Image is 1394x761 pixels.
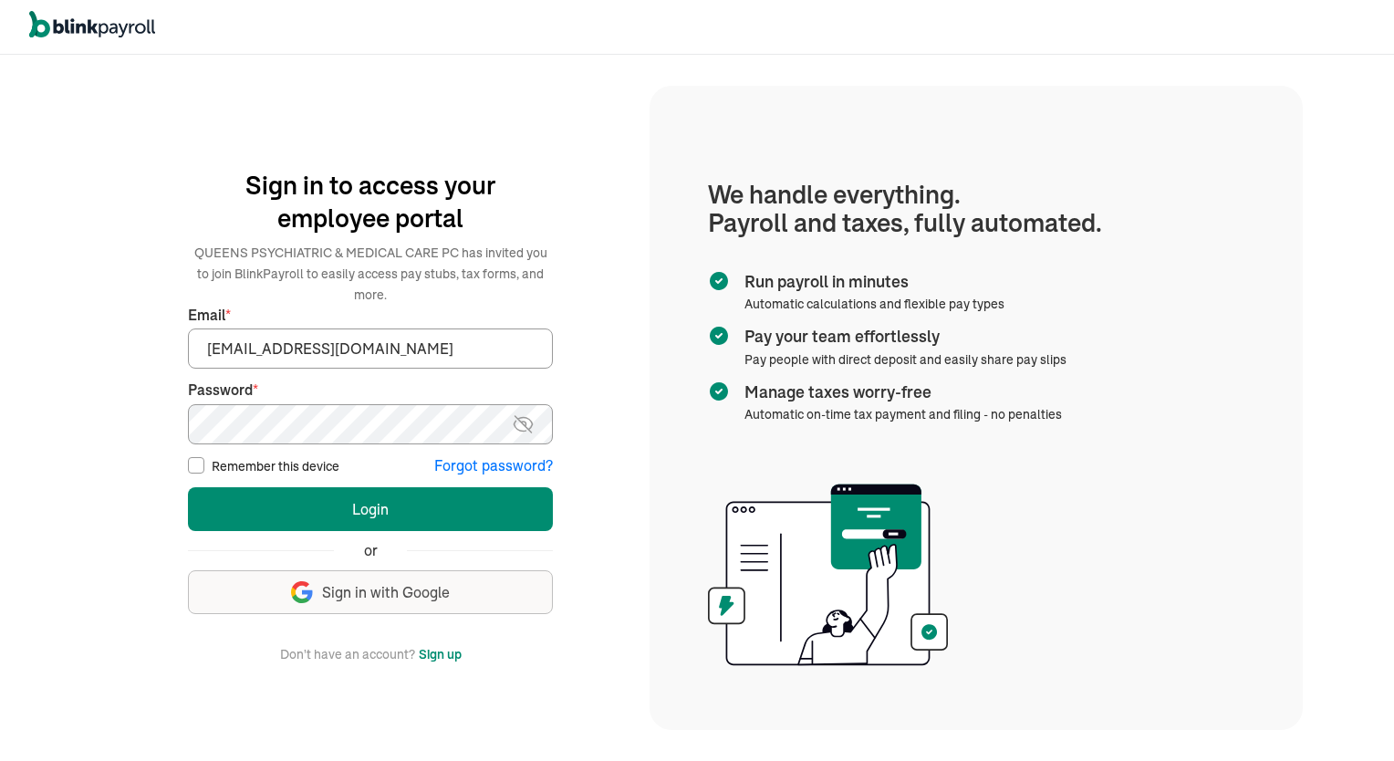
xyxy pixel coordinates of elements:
label: Password [188,380,553,401]
span: QUEENS PSYCHIATRIC & MEDICAL CARE PC has invited you to join BlinkPayroll to easily access pay st... [194,245,547,303]
img: google [291,581,313,603]
span: Manage taxes worry-free [744,380,1055,404]
span: Run payroll in minutes [744,270,997,294]
img: checkmark [708,325,730,347]
label: Email [188,305,553,326]
button: Login [188,487,553,531]
h1: Sign in to access your employee portal [188,169,553,235]
span: Sign in with Google [322,582,450,603]
label: Remember this device [212,457,339,475]
img: illustration [708,478,948,672]
img: checkmark [708,380,730,402]
span: Pay your team effortlessly [744,325,1059,349]
span: Automatic on-time tax payment and filing - no penalties [744,406,1062,422]
button: Forgot password? [434,455,553,476]
button: Sign in with Google [188,570,553,614]
img: eye [512,413,535,435]
button: Sign up [419,643,462,665]
span: Pay people with direct deposit and easily share pay slips [744,351,1066,368]
img: logo [29,11,155,38]
input: Your email address [188,328,553,369]
img: checkmark [708,270,730,292]
span: Automatic calculations and flexible pay types [744,296,1004,312]
h1: We handle everything. Payroll and taxes, fully automated. [708,181,1244,237]
span: or [364,540,378,561]
span: Don't have an account? [280,643,415,665]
